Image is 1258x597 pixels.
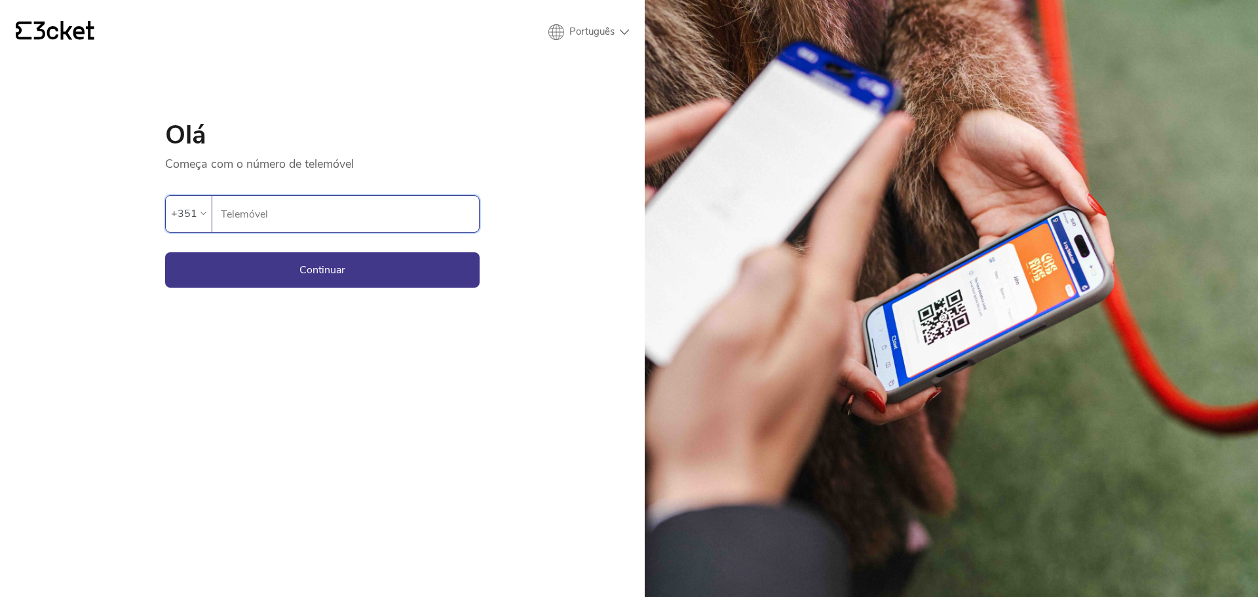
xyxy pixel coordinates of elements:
div: +351 [171,204,197,223]
label: Telemóvel [212,196,479,233]
input: Telemóvel [220,196,479,232]
button: Continuar [165,252,480,288]
h1: Olá [165,122,480,148]
a: {' '} [16,21,94,43]
p: Começa com o número de telemóvel [165,148,480,172]
g: {' '} [16,22,31,40]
